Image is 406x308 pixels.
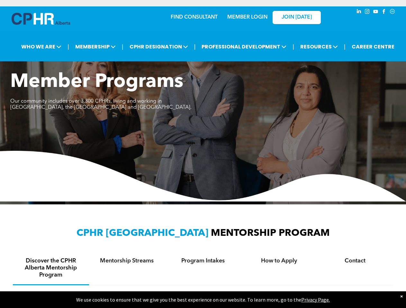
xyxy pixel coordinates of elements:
[364,8,371,17] a: instagram
[356,8,363,17] a: linkedin
[12,13,70,25] img: A blue and white logo for cp alberta
[293,40,294,53] li: |
[211,228,330,238] span: MENTORSHIP PROGRAM
[400,293,403,299] div: Dismiss notification
[344,40,346,53] li: |
[10,99,192,110] span: Our community includes over 3,300 CPHRs, living and working in [GEOGRAPHIC_DATA], the [GEOGRAPHIC...
[10,73,183,92] span: Member Programs
[128,41,190,53] span: CPHR DESIGNATION
[247,257,311,264] h4: How to Apply
[73,41,118,53] span: MEMBERSHIP
[19,41,63,53] span: WHO WE ARE
[389,8,396,17] a: Social network
[298,41,340,53] span: RESOURCES
[77,228,208,238] span: CPHR [GEOGRAPHIC_DATA]
[122,40,123,53] li: |
[282,14,312,21] span: JOIN [DATE]
[171,257,235,264] h4: Program Intakes
[171,15,218,20] a: FIND CONSULTANT
[227,15,267,20] a: MEMBER LOGIN
[95,257,159,264] h4: Mentorship Streams
[372,8,379,17] a: youtube
[200,41,288,53] span: PROFESSIONAL DEVELOPMENT
[381,8,388,17] a: facebook
[194,40,196,53] li: |
[273,11,321,24] a: JOIN [DATE]
[19,257,83,278] h4: Discover the CPHR Alberta Mentorship Program
[301,296,330,303] a: Privacy Page.
[350,41,396,53] a: CAREER CENTRE
[323,257,387,264] h4: Contact
[68,40,69,53] li: |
